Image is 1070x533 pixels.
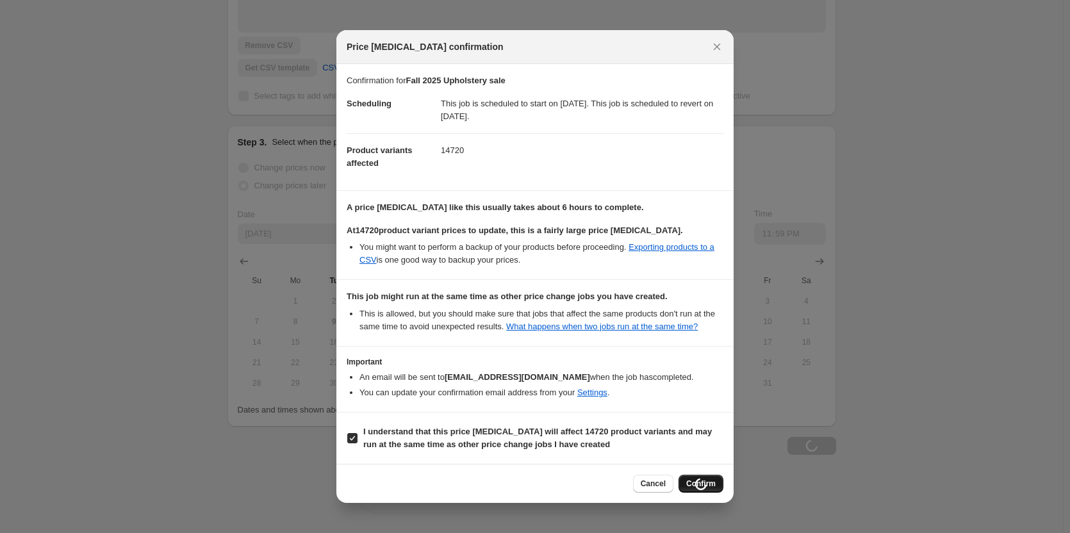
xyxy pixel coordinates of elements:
[406,76,505,85] b: Fall 2025 Upholstery sale
[577,388,607,397] a: Settings
[445,372,590,382] b: [EMAIL_ADDRESS][DOMAIN_NAME]
[708,38,726,56] button: Close
[359,386,723,399] li: You can update your confirmation email address from your .
[363,427,712,449] b: I understand that this price [MEDICAL_DATA] will affect 14720 product variants and may run at the...
[347,225,683,235] b: At 14720 product variant prices to update, this is a fairly large price [MEDICAL_DATA].
[347,202,644,212] b: A price [MEDICAL_DATA] like this usually takes about 6 hours to complete.
[359,241,723,266] li: You might want to perform a backup of your products before proceeding. is one good way to backup ...
[359,371,723,384] li: An email will be sent to when the job has completed .
[359,242,714,265] a: Exporting products to a CSV
[359,307,723,333] li: This is allowed, but you should make sure that jobs that affect the same products don ' t run at ...
[347,145,413,168] span: Product variants affected
[347,40,504,53] span: Price [MEDICAL_DATA] confirmation
[347,291,668,301] b: This job might run at the same time as other price change jobs you have created.
[347,99,391,108] span: Scheduling
[441,87,723,133] dd: This job is scheduled to start on [DATE]. This job is scheduled to revert on [DATE].
[633,475,673,493] button: Cancel
[641,479,666,489] span: Cancel
[347,357,723,367] h3: Important
[506,322,698,331] a: What happens when two jobs run at the same time?
[347,74,723,87] p: Confirmation for
[441,133,723,167] dd: 14720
